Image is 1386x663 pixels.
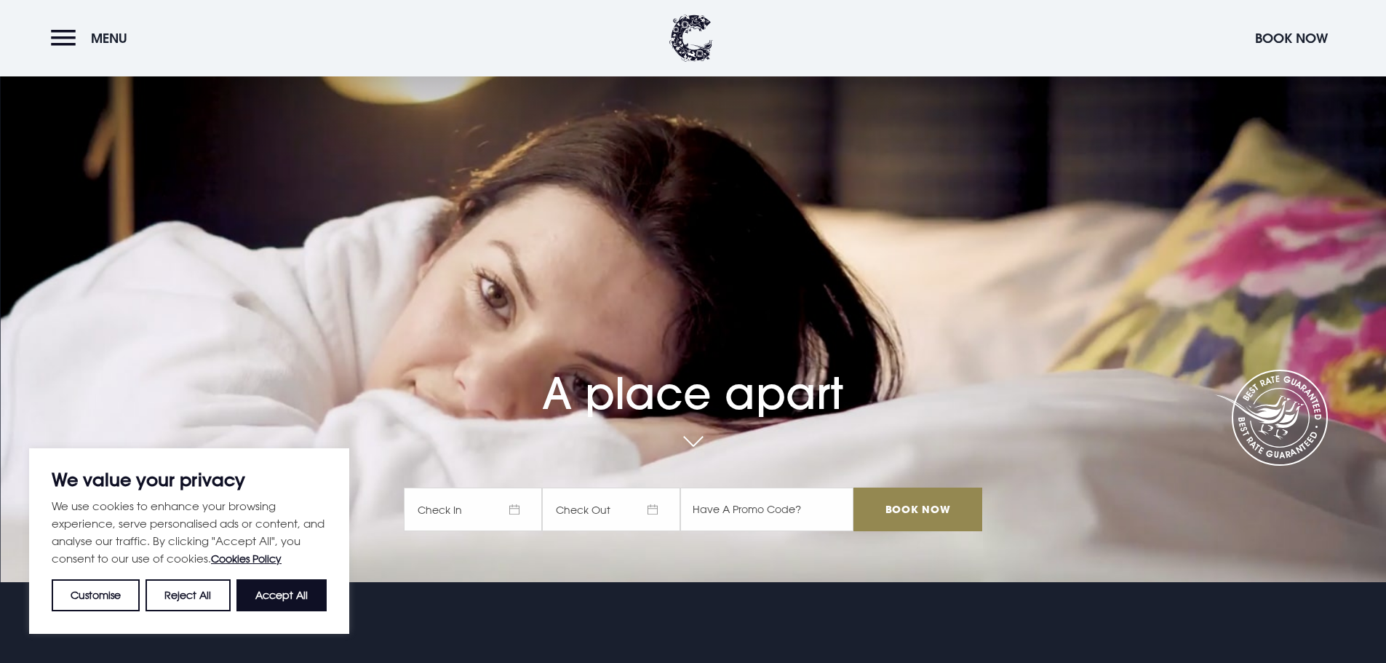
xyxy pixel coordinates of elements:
[853,488,981,531] input: Book Now
[236,579,327,611] button: Accept All
[211,552,282,565] a: Cookies Policy
[404,327,981,419] h1: A place apart
[91,30,127,47] span: Menu
[404,488,542,531] span: Check In
[29,448,349,634] div: We value your privacy
[52,497,327,568] p: We use cookies to enhance your browsing experience, serve personalised ads or content, and analys...
[542,488,680,531] span: Check Out
[146,579,230,611] button: Reject All
[680,488,853,531] input: Have A Promo Code?
[1248,23,1335,54] button: Book Now
[52,579,140,611] button: Customise
[52,471,327,488] p: We value your privacy
[51,23,135,54] button: Menu
[669,15,713,62] img: Clandeboye Lodge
